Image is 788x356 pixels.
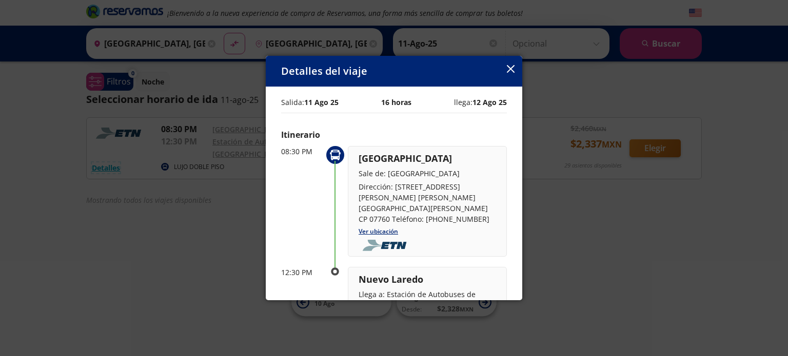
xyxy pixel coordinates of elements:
[359,227,398,236] a: Ver ubicación
[281,129,507,141] p: Itinerario
[359,168,496,179] p: Sale de: [GEOGRAPHIC_DATA]
[359,240,413,251] img: foobar2.png
[454,97,507,108] p: llega:
[281,64,367,79] p: Detalles del viaje
[472,97,507,107] b: 12 Ago 25
[359,273,496,286] p: Nuevo Laredo
[281,97,339,108] p: Salida:
[359,152,496,165] p: [GEOGRAPHIC_DATA]
[281,267,322,278] p: 12:30 PM
[281,146,322,157] p: 08:30 PM
[304,97,339,107] b: 11 Ago 25
[359,289,496,310] p: Llega a: Estación de Autobuses de [GEOGRAPHIC_DATA] Grupo SENDA
[359,181,496,224] p: Dirección: [STREET_ADDRESS][PERSON_NAME] [PERSON_NAME][GEOGRAPHIC_DATA][PERSON_NAME] CP 07760 Tel...
[381,97,411,108] p: 16 horas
